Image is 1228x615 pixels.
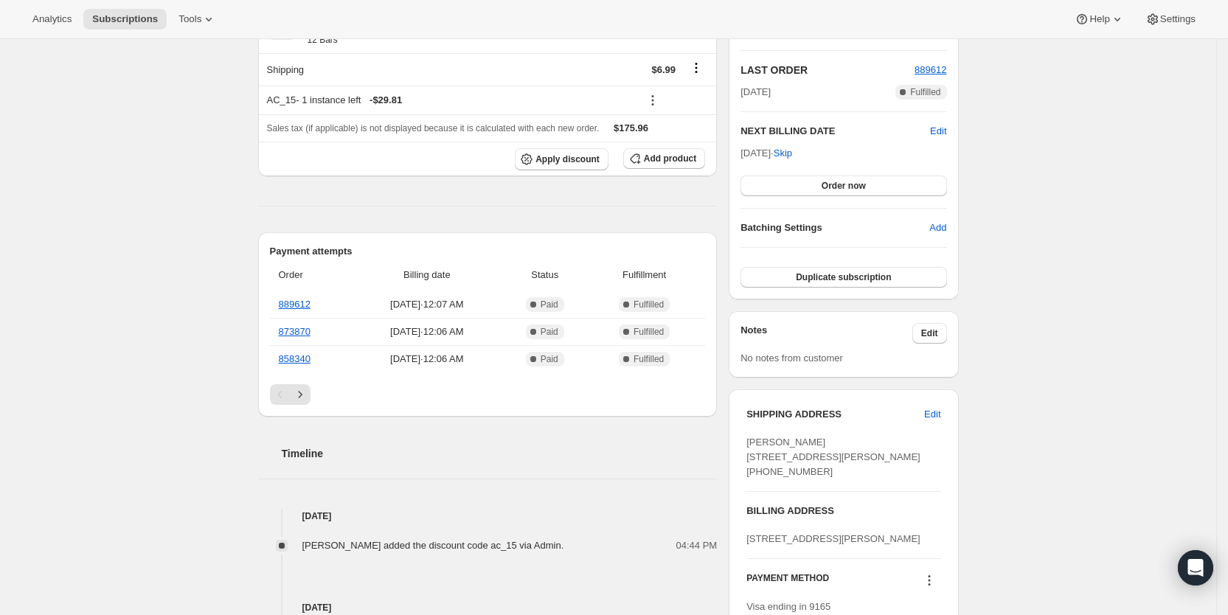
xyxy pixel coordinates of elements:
[541,353,558,365] span: Paid
[270,259,353,291] th: Order
[651,64,676,75] span: $6.99
[270,244,706,259] h2: Payment attempts
[32,13,72,25] span: Analytics
[740,147,792,159] span: [DATE] ·
[796,271,891,283] span: Duplicate subscription
[1137,9,1204,29] button: Settings
[267,123,600,133] span: Sales tax (if applicable) is not displayed because it is calculated with each new order.
[279,326,311,337] a: 873870
[740,323,912,344] h3: Notes
[740,352,843,364] span: No notes from customer
[282,446,718,461] h2: Timeline
[740,124,930,139] h2: NEXT BILLING DATE
[92,13,158,25] span: Subscriptions
[924,407,940,422] span: Edit
[356,297,497,312] span: [DATE] · 12:07 AM
[930,124,946,139] button: Edit
[279,353,311,364] a: 858340
[270,384,706,405] nav: Pagination
[740,267,946,288] button: Duplicate subscription
[506,268,583,282] span: Status
[684,60,708,76] button: Shipping actions
[634,299,664,310] span: Fulfilled
[614,122,648,133] span: $175.96
[541,326,558,338] span: Paid
[178,13,201,25] span: Tools
[746,437,920,477] span: [PERSON_NAME] [STREET_ADDRESS][PERSON_NAME] [PHONE_NUMBER]
[915,64,946,75] a: 889612
[740,220,929,235] h6: Batching Settings
[308,35,338,45] small: 12 Bars
[541,299,558,310] span: Paid
[920,216,955,240] button: Add
[1160,13,1196,25] span: Settings
[746,533,920,544] span: [STREET_ADDRESS][PERSON_NAME]
[356,324,497,339] span: [DATE] · 12:06 AM
[746,572,829,592] h3: PAYMENT METHOD
[644,153,696,164] span: Add product
[258,53,524,86] th: Shipping
[1066,9,1133,29] button: Help
[634,326,664,338] span: Fulfilled
[370,93,402,108] span: - $29.81
[258,600,718,615] h4: [DATE]
[929,220,946,235] span: Add
[740,85,771,100] span: [DATE]
[822,180,866,192] span: Order now
[623,148,705,169] button: Add product
[24,9,80,29] button: Analytics
[290,384,311,405] button: Next
[774,146,792,161] span: Skip
[740,63,915,77] h2: LAST ORDER
[634,353,664,365] span: Fulfilled
[1178,550,1213,586] div: Open Intercom Messenger
[258,509,718,524] h4: [DATE]
[515,148,608,170] button: Apply discount
[1089,13,1109,25] span: Help
[746,407,924,422] h3: SHIPPING ADDRESS
[302,540,564,551] span: [PERSON_NAME] added the discount code ac_15 via Admin.
[83,9,167,29] button: Subscriptions
[910,86,940,98] span: Fulfilled
[279,299,311,310] a: 889612
[746,504,940,518] h3: BILLING ADDRESS
[356,268,497,282] span: Billing date
[356,352,497,366] span: [DATE] · 12:06 AM
[676,538,718,553] span: 04:44 PM
[740,176,946,196] button: Order now
[592,268,696,282] span: Fulfillment
[535,153,600,165] span: Apply discount
[912,323,947,344] button: Edit
[765,142,801,165] button: Skip
[170,9,225,29] button: Tools
[267,93,632,108] div: AC_15 - 1 instance left
[915,403,949,426] button: Edit
[921,327,938,339] span: Edit
[915,63,946,77] button: 889612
